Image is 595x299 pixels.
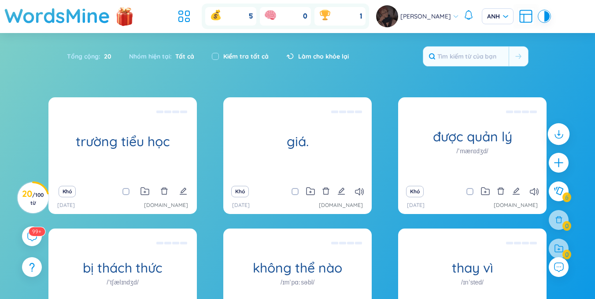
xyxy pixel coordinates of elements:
[298,52,349,60] font: Làm cho khỏe lại
[179,185,187,198] button: biên tập
[322,187,330,195] span: xóa bỏ
[160,187,168,195] span: xóa bỏ
[4,3,110,28] font: WordsMine
[67,52,99,60] font: Tổng cộng
[512,185,520,198] button: biên tập
[281,279,314,286] font: /ɪmˈpɑːsəbl/
[170,52,172,60] font: :
[107,279,139,286] font: /ˈtʃælɪndʒd/
[287,133,309,150] font: giá.
[32,228,41,235] font: 99+
[322,185,330,198] button: xóa bỏ
[235,188,245,195] font: Khó
[494,202,538,208] font: [DOMAIN_NAME]
[35,192,44,198] font: 100
[319,202,363,208] font: [DOMAIN_NAME]
[487,12,508,21] span: ANH
[59,186,76,197] button: Khó
[553,157,564,168] span: cộng thêm
[30,199,36,206] font: từ
[99,52,100,60] font: :
[223,52,269,60] font: Kiểm tra tất cả
[360,11,362,21] font: 1
[376,5,398,27] img: hình đại diện
[494,201,538,210] a: [DOMAIN_NAME]
[253,259,342,276] font: không thể nào
[116,3,133,30] img: flashSalesIcon.a7f4f837.png
[337,187,345,195] span: biên tập
[231,186,249,197] button: Khó
[406,186,424,197] button: Khó
[487,12,500,20] font: ANH
[461,279,484,286] font: /ɪnˈsted/
[400,12,451,20] font: [PERSON_NAME]
[83,259,163,276] font: bị thách thức
[63,188,72,195] font: Khó
[22,188,32,199] font: 20
[512,187,520,195] span: biên tập
[456,148,488,155] font: /ˈmænɪdʒd/
[452,259,493,276] font: thay vì
[423,47,509,66] input: Tìm kiếm từ của bạn
[175,52,194,60] font: Tất cả
[319,201,363,210] a: [DOMAIN_NAME]
[303,11,307,21] font: 0
[29,227,45,236] sup: 577
[129,52,170,60] font: Nhóm hiện tại
[76,133,170,150] font: trường tiểu học
[497,185,505,198] button: xóa bỏ
[144,202,188,208] font: [DOMAIN_NAME]
[57,202,75,208] font: [DATE]
[337,185,345,198] button: biên tập
[249,11,253,21] font: 5
[497,187,505,195] span: xóa bỏ
[32,192,35,198] font: /
[410,188,420,195] font: Khó
[179,187,187,195] span: biên tập
[232,202,250,208] font: [DATE]
[376,5,400,27] a: hình đại diện
[407,202,425,208] font: [DATE]
[433,128,512,145] font: được quản lý
[144,201,188,210] a: [DOMAIN_NAME]
[104,52,111,60] font: 20
[160,185,168,198] button: xóa bỏ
